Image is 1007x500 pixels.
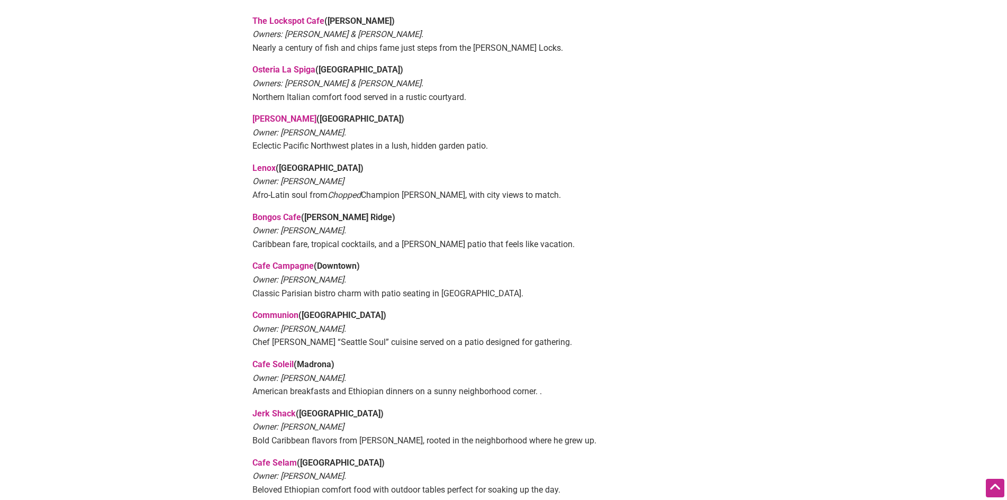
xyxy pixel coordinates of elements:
[252,259,755,300] p: Classic Parisian bistro charm with patio seating in [GEOGRAPHIC_DATA].
[252,458,385,468] strong: ([GEOGRAPHIC_DATA])
[252,65,403,75] strong: ([GEOGRAPHIC_DATA])
[252,78,423,88] em: Owners: [PERSON_NAME] & [PERSON_NAME].
[252,456,755,497] p: Beloved Ethiopian comfort food with outdoor tables perfect for soaking up the day.
[252,114,404,124] strong: ([GEOGRAPHIC_DATA])
[252,176,344,186] em: Owner: [PERSON_NAME]
[252,310,298,320] a: Communion
[252,29,423,39] em: Owners: [PERSON_NAME] & [PERSON_NAME].
[252,422,344,432] em: Owner: [PERSON_NAME]
[252,408,296,419] a: Jerk Shack
[252,358,755,398] p: American breakfasts and Ethiopian dinners on a sunny neighborhood corner. .
[252,408,384,419] strong: ([GEOGRAPHIC_DATA])
[252,16,395,26] strong: ([PERSON_NAME])
[252,407,755,448] p: Bold Caribbean flavors from [PERSON_NAME], rooted in the neighborhood where he grew up.
[252,163,276,173] a: Lenox
[252,471,346,481] em: Owner: [PERSON_NAME].
[252,112,755,153] p: Eclectic Pacific Northwest plates in a lush, hidden garden patio.
[252,359,334,369] strong: (Madrona)
[986,479,1004,497] div: Scroll Back to Top
[328,190,361,200] em: Chopped
[252,211,755,251] p: Caribbean fare, tropical cocktails, and a [PERSON_NAME] patio that feels like vacation.
[252,225,346,235] em: Owner: [PERSON_NAME].
[252,63,755,104] p: Northern Italian comfort food served in a rustic courtyard.
[252,14,755,55] p: Nearly a century of fish and chips fame just steps from the [PERSON_NAME] Locks.
[252,128,346,138] em: Owner: [PERSON_NAME].
[252,163,364,173] strong: ([GEOGRAPHIC_DATA])
[252,324,346,334] em: Owner: [PERSON_NAME].
[252,212,395,222] strong: ([PERSON_NAME] Ridge)
[252,16,324,26] a: The Lockspot Cafe
[252,308,755,349] p: Chef [PERSON_NAME] “Seattle Soul” cuisine served on a patio designed for gathering.
[252,261,314,271] a: Cafe Campagne
[252,373,346,383] em: Owner: [PERSON_NAME].
[252,161,755,202] p: Afro-Latin soul from Champion [PERSON_NAME], with city views to match.
[252,114,316,124] a: [PERSON_NAME]
[252,65,315,75] a: Osteria La Spiga
[252,261,360,271] strong: (Downtown)
[252,458,297,468] a: Cafe Selam
[252,359,294,369] a: Cafe Soleil
[252,310,386,320] strong: ([GEOGRAPHIC_DATA])
[252,212,301,222] a: Bongos Cafe
[252,275,346,285] em: Owner: [PERSON_NAME].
